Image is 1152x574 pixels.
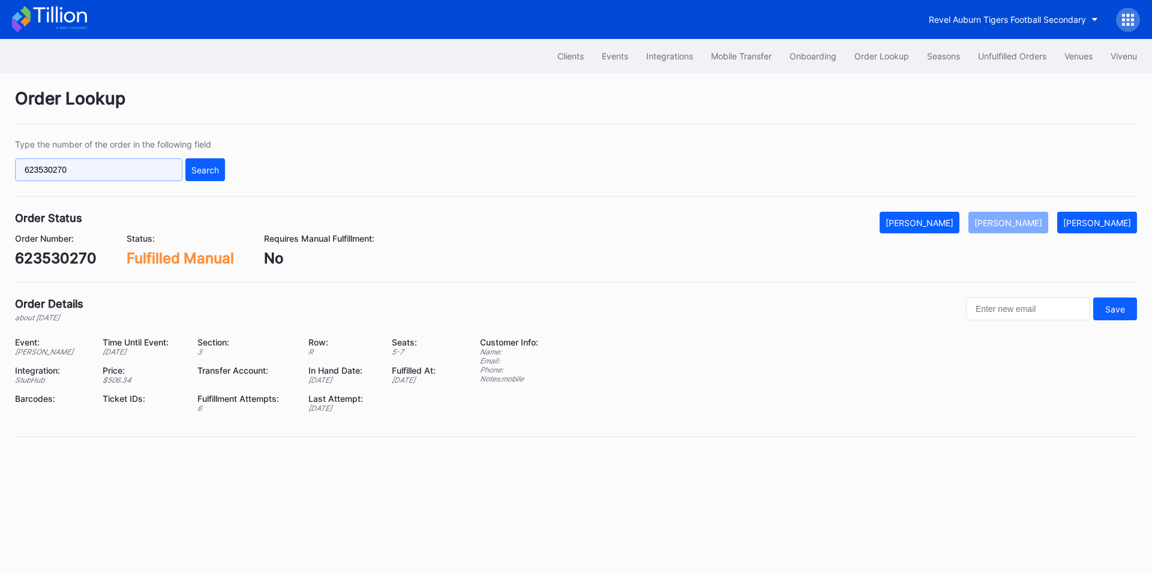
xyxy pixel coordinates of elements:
div: Clients [557,51,584,61]
div: [PERSON_NAME] [1063,218,1131,228]
div: 5 - 7 [392,347,450,356]
button: Save [1093,297,1137,320]
div: Events [602,51,628,61]
div: R [308,347,377,356]
div: Onboarding [790,51,836,61]
div: Vivenu [1111,51,1137,61]
div: Time Until Event: [103,337,183,347]
div: Price: [103,365,183,375]
div: Order Status [15,212,82,224]
button: [PERSON_NAME] [968,212,1048,233]
div: [DATE] [308,404,377,413]
div: $ 506.34 [103,375,183,384]
div: Phone: [480,365,538,374]
div: Last Attempt: [308,393,377,404]
div: Fulfillment Attempts: [197,393,293,404]
button: Events [593,45,637,67]
div: about [DATE] [15,313,83,322]
div: StubHub [15,375,88,384]
div: 3 [197,347,293,356]
div: Fulfilled At: [392,365,450,375]
div: Email: [480,356,538,365]
div: In Hand Date: [308,365,377,375]
div: Ticket IDs: [103,393,183,404]
button: [PERSON_NAME] [880,212,959,233]
div: Venues [1064,51,1093,61]
div: Integrations [646,51,693,61]
input: Enter new email [966,297,1090,320]
div: Name: [480,347,538,356]
div: [PERSON_NAME] [974,218,1042,228]
div: [DATE] [103,347,183,356]
div: Section: [197,337,293,347]
input: GT59662 [15,158,182,181]
div: Barcodes: [15,393,88,404]
div: Integration: [15,365,88,375]
div: Order Number: [15,233,97,244]
div: No [264,250,374,267]
div: [DATE] [392,375,450,384]
button: Search [185,158,225,181]
button: [PERSON_NAME] [1057,212,1137,233]
div: Fulfilled Manual [127,250,234,267]
div: Seasons [927,51,960,61]
div: Mobile Transfer [711,51,772,61]
div: [DATE] [308,375,377,384]
button: Clients [548,45,593,67]
div: Event: [15,337,88,347]
button: Venues [1055,45,1102,67]
div: Type the number of the order in the following field [15,139,225,149]
div: Order Details [15,297,83,310]
button: Seasons [918,45,969,67]
button: Unfulfilled Orders [969,45,1055,67]
button: Mobile Transfer [702,45,781,67]
div: [PERSON_NAME] [15,347,88,356]
button: Vivenu [1102,45,1146,67]
div: Seats: [392,337,450,347]
div: Transfer Account: [197,365,293,375]
button: Order Lookup [845,45,918,67]
div: Save [1105,304,1125,314]
div: [PERSON_NAME] [886,218,953,228]
div: Status: [127,233,234,244]
button: Integrations [637,45,702,67]
div: Customer Info: [480,337,538,347]
div: Order Lookup [854,51,909,61]
div: 623530270 [15,250,97,267]
div: Order Lookup [15,88,1137,124]
div: Revel Auburn Tigers Football Secondary [929,14,1086,25]
div: Requires Manual Fulfillment: [264,233,374,244]
div: Unfulfilled Orders [978,51,1046,61]
div: Notes: mobile [480,374,538,383]
button: Revel Auburn Tigers Football Secondary [920,8,1107,31]
div: Row: [308,337,377,347]
div: 6 [197,404,293,413]
div: Search [191,165,219,175]
button: Onboarding [781,45,845,67]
